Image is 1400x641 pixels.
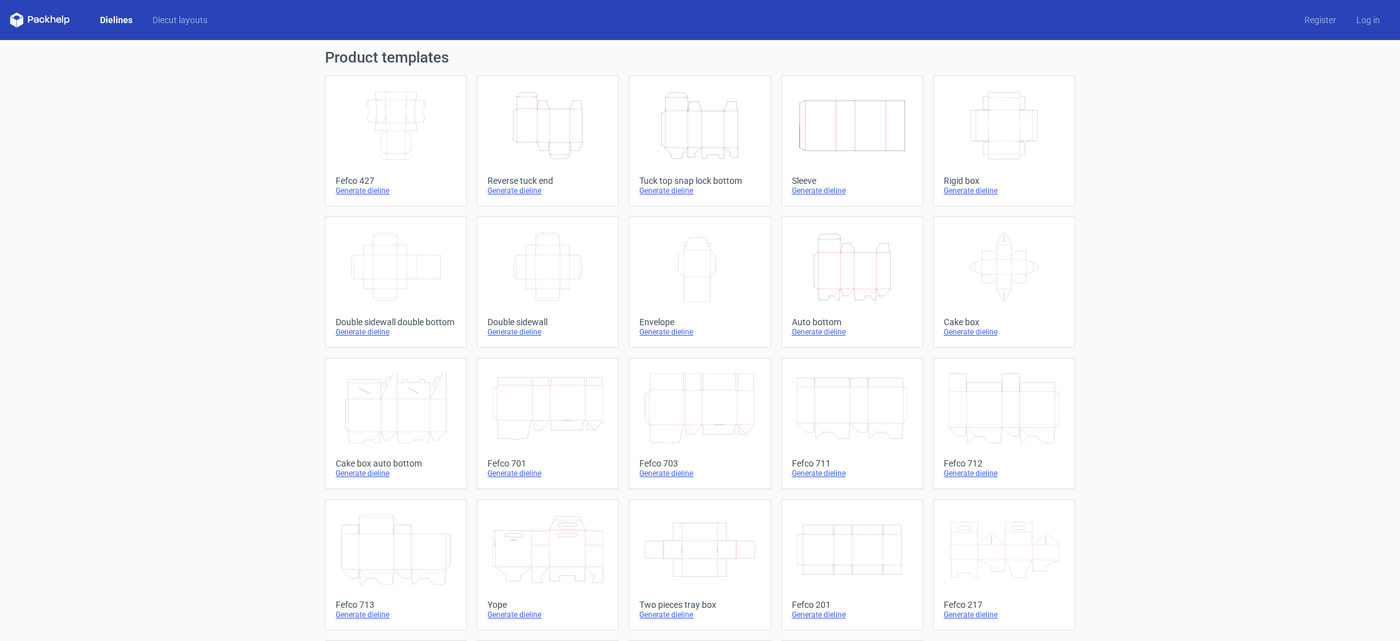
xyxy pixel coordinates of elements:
a: Cake boxGenerate dieline [933,216,1075,348]
div: Fefco 703 [639,458,760,468]
div: Generate dieline [792,610,912,620]
div: Generate dieline [944,610,1064,620]
a: Cake box auto bottomGenerate dieline [325,358,467,489]
a: Fefco 201Generate dieline [781,499,923,630]
a: Fefco 711Generate dieline [781,358,923,489]
div: Fefco 217 [944,600,1064,610]
div: Fefco 711 [792,458,912,468]
div: Generate dieline [944,468,1064,478]
a: Fefco 701Generate dieline [477,358,619,489]
a: Fefco 703Generate dieline [629,358,771,489]
a: Fefco 713Generate dieline [325,499,467,630]
div: Generate dieline [487,327,608,337]
div: Double sidewall double bottom [336,317,456,327]
div: Generate dieline [792,327,912,337]
div: Two pieces tray box [639,600,760,610]
div: Generate dieline [792,186,912,196]
a: Two pieces tray boxGenerate dieline [629,499,771,630]
a: Dielines [90,14,142,26]
div: Auto bottom [792,317,912,327]
div: Fefco 701 [487,458,608,468]
a: Rigid boxGenerate dieline [933,75,1075,206]
div: Cake box auto bottom [336,458,456,468]
div: Generate dieline [487,468,608,478]
div: Generate dieline [792,468,912,478]
a: Reverse tuck endGenerate dieline [477,75,619,206]
div: Generate dieline [336,327,456,337]
a: Fefco 427Generate dieline [325,75,467,206]
div: Envelope [639,317,760,327]
div: Reverse tuck end [487,176,608,186]
div: Cake box [944,317,1064,327]
div: Yope [487,600,608,610]
div: Rigid box [944,176,1064,186]
a: Log in [1346,14,1390,26]
a: Fefco 712Generate dieline [933,358,1075,489]
div: Generate dieline [487,610,608,620]
a: YopeGenerate dieline [477,499,619,630]
div: Fefco 427 [336,176,456,186]
div: Fefco 712 [944,458,1064,468]
div: Generate dieline [944,327,1064,337]
div: Generate dieline [487,186,608,196]
div: Generate dieline [639,327,760,337]
div: Generate dieline [336,186,456,196]
a: EnvelopeGenerate dieline [629,216,771,348]
a: Register [1294,14,1346,26]
a: Tuck top snap lock bottomGenerate dieline [629,75,771,206]
a: SleeveGenerate dieline [781,75,923,206]
div: Generate dieline [639,610,760,620]
a: Auto bottomGenerate dieline [781,216,923,348]
a: Diecut layouts [142,14,217,26]
div: Generate dieline [944,186,1064,196]
div: Double sidewall [487,317,608,327]
div: Tuck top snap lock bottom [639,176,760,186]
div: Sleeve [792,176,912,186]
a: Double sidewallGenerate dieline [477,216,619,348]
div: Fefco 201 [792,600,912,610]
a: Fefco 217Generate dieline [933,499,1075,630]
div: Fefco 713 [336,600,456,610]
h1: Product templates [325,50,1075,65]
a: Double sidewall double bottomGenerate dieline [325,216,467,348]
div: Generate dieline [336,610,456,620]
div: Generate dieline [336,468,456,478]
div: Generate dieline [639,468,760,478]
div: Generate dieline [639,186,760,196]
